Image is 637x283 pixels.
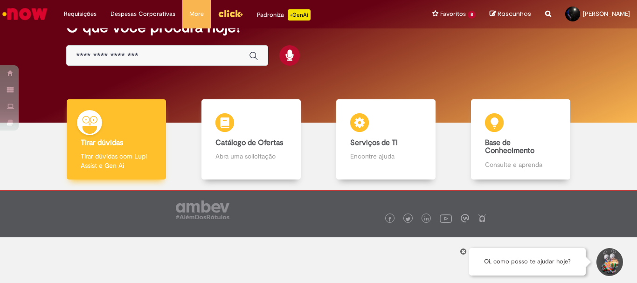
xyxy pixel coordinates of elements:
b: Serviços de TI [350,138,398,147]
p: Encontre ajuda [350,152,421,161]
p: +GenAi [288,9,311,21]
div: Oi, como posso te ajudar hoje? [469,248,586,276]
span: Rascunhos [498,9,531,18]
a: Catálogo de Ofertas Abra uma solicitação [184,99,318,180]
p: Abra uma solicitação [215,152,286,161]
span: Favoritos [440,9,466,19]
img: logo_footer_ambev_rotulo_gray.png [176,200,229,219]
a: Serviços de TI Encontre ajuda [318,99,453,180]
span: [PERSON_NAME] [583,10,630,18]
p: Tirar dúvidas com Lupi Assist e Gen Ai [81,152,152,170]
span: Requisições [64,9,97,19]
img: ServiceNow [1,5,49,23]
a: Tirar dúvidas Tirar dúvidas com Lupi Assist e Gen Ai [49,99,184,180]
p: Consulte e aprenda [485,160,556,169]
img: logo_footer_linkedin.png [424,216,429,222]
img: logo_footer_twitter.png [406,217,410,221]
img: logo_footer_youtube.png [440,212,452,224]
a: Rascunhos [490,10,531,19]
div: Padroniza [257,9,311,21]
a: Base de Conhecimento Consulte e aprenda [453,99,588,180]
b: Tirar dúvidas [81,138,123,147]
h2: O que você procura hoje? [66,19,571,35]
button: Iniciar Conversa de Suporte [595,248,623,276]
img: logo_footer_naosei.png [478,214,486,222]
img: click_logo_yellow_360x200.png [218,7,243,21]
img: logo_footer_workplace.png [461,214,469,222]
span: Despesas Corporativas [111,9,175,19]
span: 8 [468,11,476,19]
span: More [189,9,204,19]
img: logo_footer_facebook.png [388,217,392,221]
b: Base de Conhecimento [485,138,534,156]
b: Catálogo de Ofertas [215,138,283,147]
